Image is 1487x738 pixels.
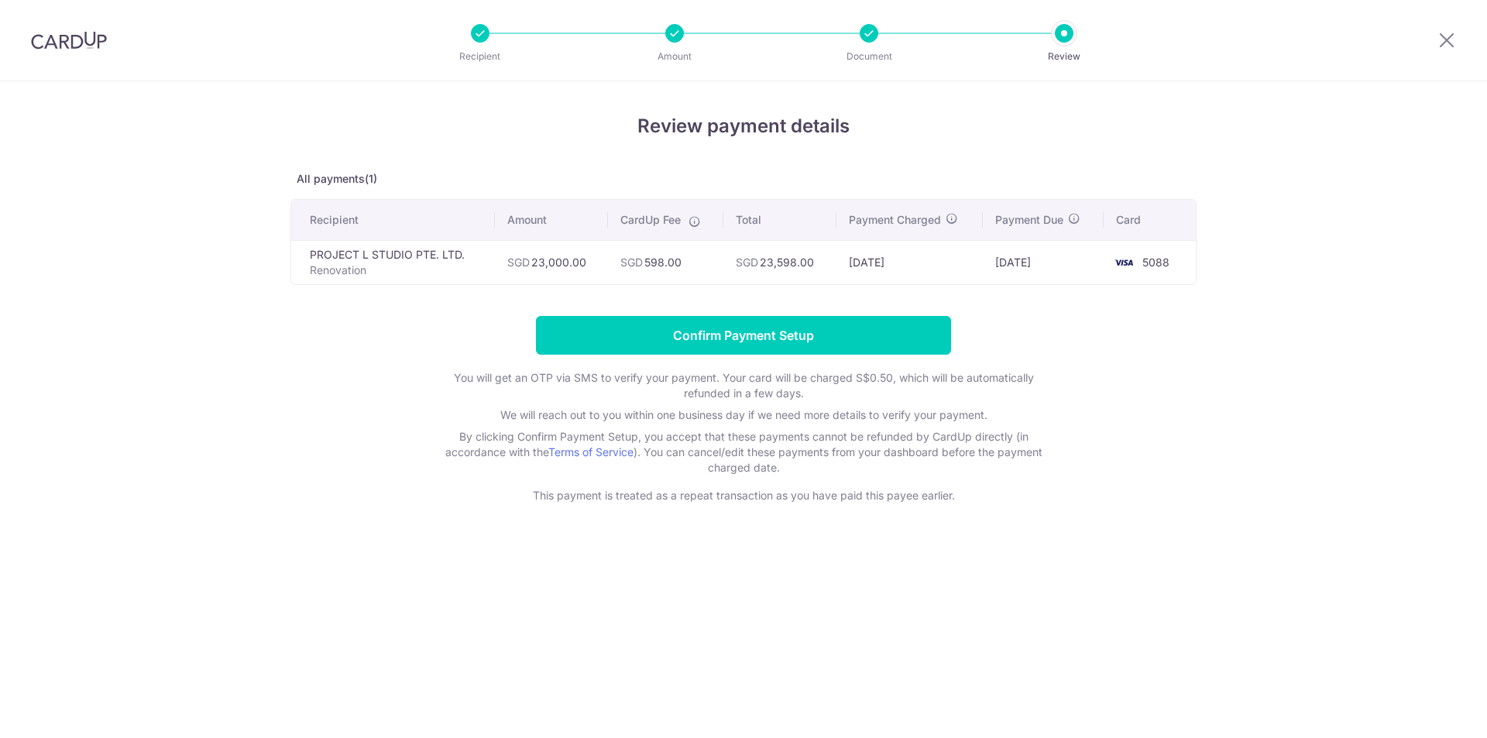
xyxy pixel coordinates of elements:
h4: Review payment details [290,112,1197,140]
span: SGD [620,256,643,269]
th: Amount [495,200,609,240]
p: Document [812,49,926,64]
p: By clicking Confirm Payment Setup, you accept that these payments cannot be refunded by CardUp di... [434,429,1053,475]
p: All payments(1) [290,171,1197,187]
th: Total [723,200,836,240]
input: Confirm Payment Setup [536,316,951,355]
th: Card [1104,200,1196,240]
p: You will get an OTP via SMS to verify your payment. Your card will be charged S$0.50, which will ... [434,370,1053,401]
span: CardUp Fee [620,212,681,228]
th: Recipient [291,200,495,240]
td: 23,000.00 [495,240,609,284]
img: CardUp [31,31,107,50]
span: 5088 [1142,256,1169,269]
iframe: Opens a widget where you can find more information [1388,692,1472,730]
td: PROJECT L STUDIO PTE. LTD. [291,240,495,284]
td: 23,598.00 [723,240,836,284]
td: [DATE] [836,240,983,284]
p: Amount [617,49,732,64]
img: <span class="translation_missing" title="translation missing: en.account_steps.new_confirm_form.b... [1108,253,1139,272]
p: This payment is treated as a repeat transaction as you have paid this payee earlier. [434,488,1053,503]
p: Recipient [423,49,537,64]
span: SGD [736,256,758,269]
span: Payment Charged [849,212,941,228]
span: SGD [507,256,530,269]
td: 598.00 [608,240,723,284]
p: We will reach out to you within one business day if we need more details to verify your payment. [434,407,1053,423]
p: Review [1007,49,1121,64]
p: Renovation [310,263,483,278]
span: Payment Due [995,212,1063,228]
a: Terms of Service [548,445,634,458]
td: [DATE] [983,240,1103,284]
